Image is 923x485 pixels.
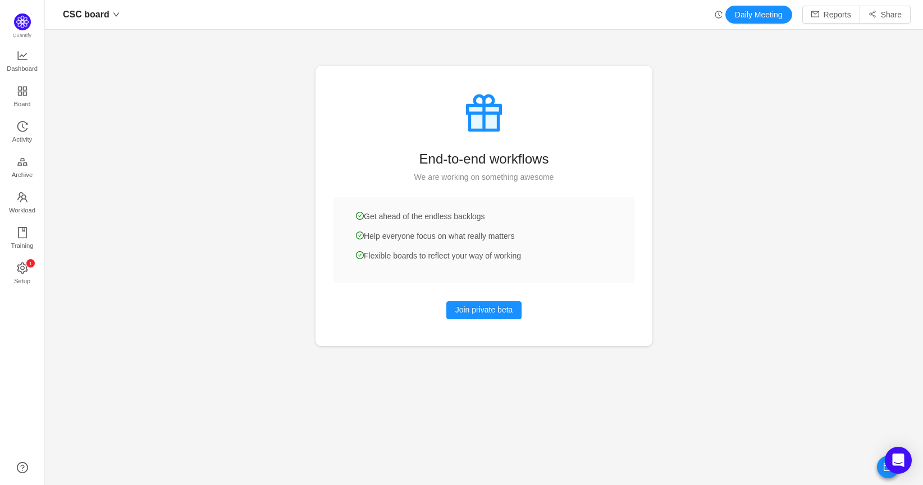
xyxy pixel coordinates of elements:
a: icon: settingSetup [17,263,28,285]
button: icon: calendar [877,456,899,478]
span: CSC board [63,6,109,24]
span: Dashboard [7,57,38,80]
a: Workload [17,192,28,215]
button: Join private beta [446,301,522,319]
button: icon: share-altShare [860,6,911,24]
i: icon: history [17,121,28,132]
span: Setup [14,270,30,292]
p: 1 [29,259,31,268]
i: icon: setting [17,262,28,274]
i: icon: gold [17,156,28,167]
span: Board [14,93,31,115]
span: Workload [9,199,35,221]
i: icon: book [17,227,28,238]
i: icon: team [17,192,28,203]
button: icon: mailReports [802,6,860,24]
button: Daily Meeting [725,6,792,24]
i: icon: down [113,11,120,18]
a: Dashboard [17,51,28,73]
i: icon: appstore [17,85,28,97]
span: Training [11,234,33,257]
sup: 1 [26,259,35,268]
a: Archive [17,157,28,179]
a: Training [17,228,28,250]
span: Quantify [13,33,32,38]
i: icon: line-chart [17,50,28,61]
span: Archive [12,164,33,186]
div: Open Intercom Messenger [885,447,912,474]
img: Quantify [14,13,31,30]
a: Board [17,86,28,108]
span: Activity [12,128,32,151]
a: Activity [17,121,28,144]
i: icon: history [715,11,723,19]
a: icon: question-circle [17,462,28,473]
